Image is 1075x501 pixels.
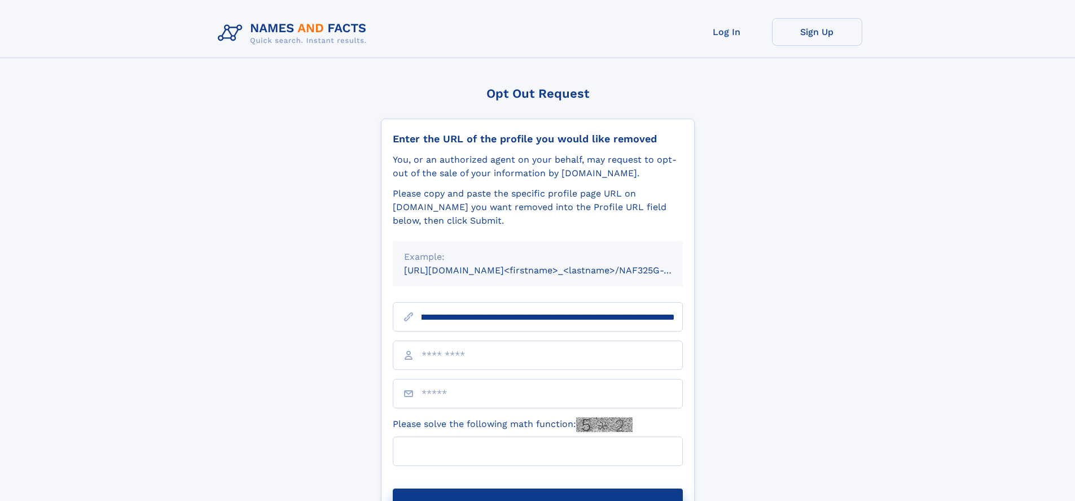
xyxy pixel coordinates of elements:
[682,18,772,46] a: Log In
[772,18,862,46] a: Sign Up
[393,417,633,432] label: Please solve the following math function:
[404,250,672,264] div: Example:
[393,187,683,228] div: Please copy and paste the specific profile page URL on [DOMAIN_NAME] you want removed into the Pr...
[213,18,376,49] img: Logo Names and Facts
[393,133,683,145] div: Enter the URL of the profile you would like removed
[393,153,683,180] div: You, or an authorized agent on your behalf, may request to opt-out of the sale of your informatio...
[381,86,695,101] div: Opt Out Request
[404,265,704,276] small: [URL][DOMAIN_NAME]<firstname>_<lastname>/NAF325G-xxxxxxxx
